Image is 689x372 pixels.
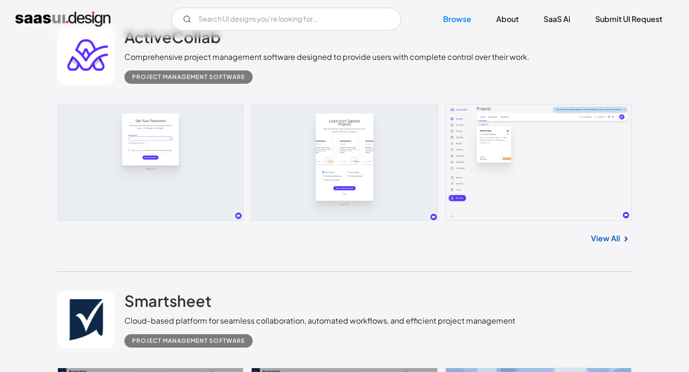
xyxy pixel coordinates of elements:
[584,9,674,30] a: Submit UI Request
[124,291,211,310] h2: Smartsheet
[171,8,401,31] form: Email Form
[124,291,211,315] a: Smartsheet
[132,335,245,347] div: Project Management Software
[132,71,245,83] div: Project Management Software
[432,9,483,30] a: Browse
[591,233,620,244] a: View All
[171,8,401,31] input: Search UI designs you're looking for...
[124,51,530,63] div: Comprehensive project management software designed to provide users with complete control over th...
[124,27,221,51] a: ActiveCollab
[532,9,582,30] a: SaaS Ai
[485,9,530,30] a: About
[124,315,515,327] div: Cloud-based platform for seamless collaboration, automated workflows, and efficient project manag...
[15,11,111,27] a: home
